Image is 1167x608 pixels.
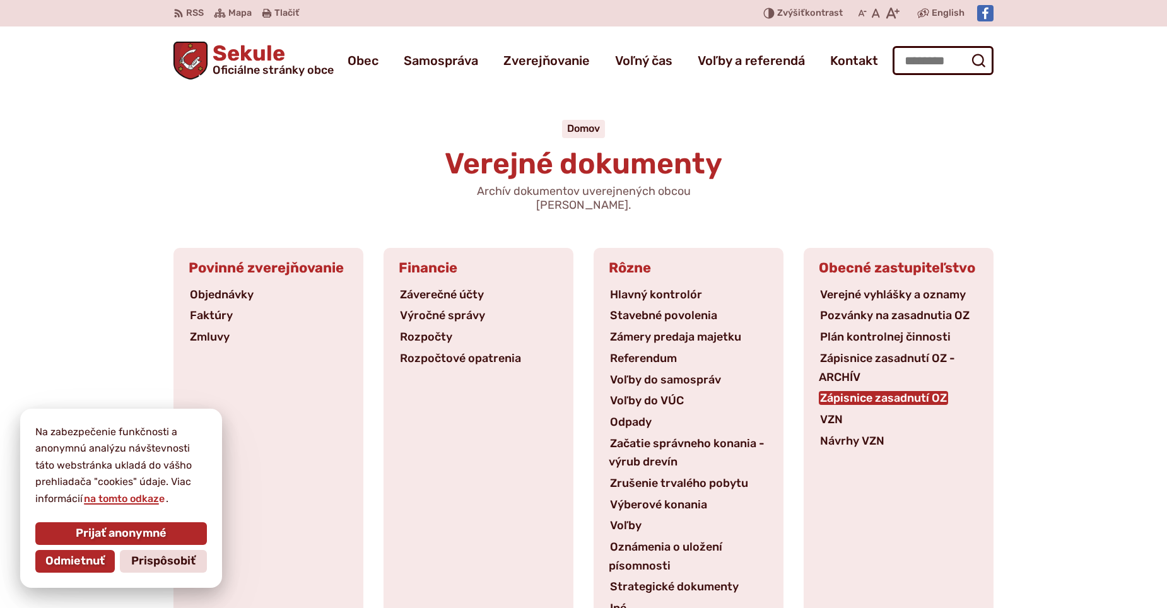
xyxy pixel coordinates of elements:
[432,185,735,212] p: Archív dokumentov uverejnených obcou [PERSON_NAME].
[819,288,967,301] a: Verejné vyhlášky a oznamy
[819,434,886,448] a: Návrhy VZN
[213,64,334,76] span: Oficiálne stránky obce
[348,43,378,78] a: Obec
[609,308,718,322] a: Stavebné povolenia
[609,518,643,532] a: Voľby
[35,522,207,545] button: Prijať anonymné
[83,493,166,505] a: na tomto odkaze
[819,412,844,426] a: VZN
[819,351,955,384] a: Zápisnice zasadnutí OZ - ARCHÍV
[399,351,522,365] a: Rozpočtové opatrenia
[830,43,878,78] a: Kontakt
[777,8,805,18] span: Zvýšiť
[173,42,334,79] a: Logo Sekule, prejsť na domovskú stránku.
[503,43,590,78] a: Zverejňovanie
[567,122,600,134] a: Domov
[173,42,208,79] img: Prejsť na domovskú stránku
[45,554,105,568] span: Odmietnuť
[698,43,805,78] a: Voľby a referendá
[609,415,653,429] a: Odpady
[189,288,255,301] a: Objednávky
[609,436,765,469] a: Začatie správneho konania - výrub drevín
[929,6,967,21] a: English
[819,308,971,322] a: Pozvánky na zasadnutia OZ
[932,6,965,21] span: English
[819,330,952,344] a: Plán kontrolnej činnosti
[609,394,685,407] a: Voľby do VÚC
[609,498,708,512] a: Výberové konania
[189,330,231,344] a: Zmluvy
[208,43,334,76] span: Sekule
[445,146,722,181] span: Verejné dokumenty
[609,540,722,573] a: Oznámenia o uložení písomnosti
[173,248,363,286] h3: Povinné zverejňovanie
[35,550,115,573] button: Odmietnuť
[977,5,994,21] img: Prejsť na Facebook stránku
[35,424,207,507] p: Na zabezpečenie funkčnosti a anonymnú analýzu návštevnosti táto webstránka ukladá do vášho prehli...
[76,527,167,541] span: Prijať anonymné
[186,6,204,21] span: RSS
[609,476,749,490] a: Zrušenie trvalého pobytu
[819,391,948,405] a: Zápisnice zasadnutí OZ
[274,8,299,19] span: Tlačiť
[609,351,678,365] a: Referendum
[228,6,252,21] span: Mapa
[804,248,994,286] h3: Obecné zastupiteľstvo
[404,43,478,78] a: Samospráva
[189,308,234,322] a: Faktúry
[777,8,843,19] span: kontrast
[615,43,672,78] a: Voľný čas
[594,248,783,286] h3: Rôzne
[609,288,703,301] a: Hlavný kontrolór
[609,330,742,344] a: Zámery predaja majetku
[399,330,454,344] a: Rozpočty
[399,288,485,301] a: Záverečné účty
[120,550,207,573] button: Prispôsobiť
[131,554,196,568] span: Prispôsobiť
[399,308,486,322] a: Výročné správy
[609,373,722,387] a: Voľby do samospráv
[609,580,740,593] a: Strategické dokumenty
[384,248,573,286] h3: Financie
